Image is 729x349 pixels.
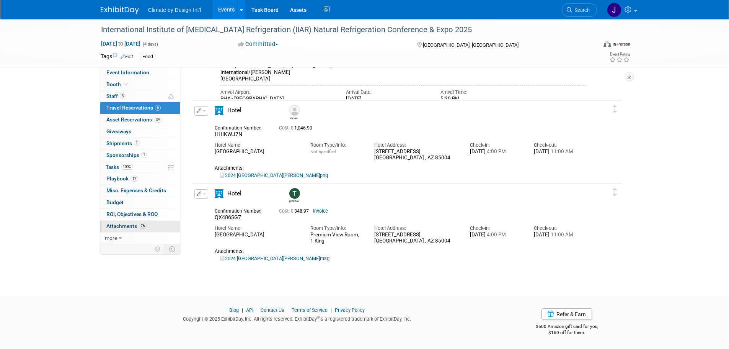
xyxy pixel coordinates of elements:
div: Copyright © 2025 ExhibitDay, Inc. All rights reserved. ExhibitDay is a registered trademark of Ex... [101,314,494,323]
a: Booth [100,79,180,90]
span: 4:00 PM [486,232,506,238]
a: Terms of Service [292,307,328,313]
a: more [100,233,180,244]
a: Event Information [100,67,180,79]
span: Shipments [106,140,140,146]
div: Thomas Peterson [289,199,299,203]
div: Event Format [552,40,631,51]
div: Arrival Date: [346,89,429,96]
i: Hotel [215,189,223,198]
div: Confirmation Number: [215,123,267,131]
img: JoAnna Quade [607,3,621,17]
td: Personalize Event Tab Strip [151,244,165,254]
a: Travel Reservations6 [100,102,180,114]
img: Format-Inperson.png [603,41,611,47]
span: ROI, Objectives & ROO [106,211,158,217]
div: Hotel Address: [374,142,458,149]
div: [STREET_ADDRESS] [GEOGRAPHIC_DATA] , AZ 85004 [374,149,458,162]
td: Toggle Event Tabs [164,244,180,254]
span: Staff [106,93,126,99]
div: Event Rating [609,52,630,56]
img: Thomas Peterson [289,188,300,199]
span: Climate by Design Int'l [148,7,201,13]
div: Food [140,53,155,61]
a: Staff3 [100,91,180,102]
div: Thomas Peterson [287,188,301,203]
div: Attachments: [215,248,587,254]
a: Sponsorships1 [100,150,180,161]
span: [GEOGRAPHIC_DATA], [GEOGRAPHIC_DATA] [423,42,519,48]
div: Kelvan Roopnarine [287,105,301,120]
a: Privacy Policy [335,307,365,313]
span: 12 [130,176,138,182]
a: API [246,307,253,313]
sup: ® [317,315,320,320]
div: Kelvan Roopnarine [289,116,299,120]
span: Asset Reservations [106,116,161,123]
span: Giveaways [106,128,131,134]
a: Budget [100,197,180,208]
div: Room Type/Info: [310,142,363,149]
a: Misc. Expenses & Credits [100,185,180,197]
span: 100% [121,164,133,170]
div: $500 Amazon gift card for you, [505,318,629,336]
div: [DATE] [346,96,429,102]
div: Check-out: [534,225,586,232]
span: 11:00 AM [550,232,573,238]
span: | [240,307,245,313]
div: In-Person [612,41,630,47]
span: [DATE] [DATE] [101,40,141,47]
div: International Institute of [MEDICAL_DATA] Refrigeration (IIAR) Natural Refrigeration Conference &... [98,23,585,37]
div: Hotel Address: [374,225,458,232]
span: Cost: $ [279,208,294,214]
span: more [105,235,117,241]
a: Invoice [313,208,328,214]
a: Contact Us [261,307,284,313]
span: 1 [134,140,140,146]
span: | [254,307,259,313]
a: Attachments26 [100,221,180,232]
a: 2024 [GEOGRAPHIC_DATA][PERSON_NAME]msg [220,256,329,261]
span: 1,046.90 [279,125,315,131]
button: Committed [236,40,281,48]
div: Premium View Room, 1 King [310,232,363,244]
span: HHIKWJ7N [215,131,242,137]
a: Tasks100% [100,162,180,173]
img: Kelvan Roopnarine [289,105,300,116]
a: Asset Reservations39 [100,114,180,126]
a: Shipments1 [100,138,180,149]
span: QX486SG7 [215,214,241,220]
span: Search [572,7,590,13]
span: | [285,307,290,313]
span: 6 [155,105,161,111]
i: Click and drag to move item [613,105,617,113]
div: PHX - [GEOGRAPHIC_DATA] [220,96,335,102]
span: | [329,307,334,313]
a: Refer & Earn [541,308,592,320]
span: 11:00 AM [550,149,573,154]
span: Booth [106,81,130,87]
a: Edit [121,54,133,59]
a: Search [562,3,597,17]
span: 3 [120,93,126,99]
a: Blog [229,307,239,313]
span: Playbook [106,175,138,182]
span: Attachments [106,223,147,229]
div: [GEOGRAPHIC_DATA] [215,232,299,238]
span: Cost: $ [279,125,294,131]
div: Hotel Name: [215,225,299,232]
span: 4:00 PM [486,149,506,154]
span: Not specified [310,149,336,154]
a: Giveaways [100,126,180,138]
span: Hotel [227,190,241,197]
div: 5:30 PM [440,96,524,102]
span: Tasks [106,164,133,170]
div: $150 off for them. [505,329,629,336]
a: ROI, Objectives & ROO [100,209,180,220]
span: 26 [139,223,147,229]
img: ExhibitDay [101,7,139,14]
a: 2024 [GEOGRAPHIC_DATA][PERSON_NAME]png [220,172,328,178]
span: 348.97 [279,208,312,214]
div: [GEOGRAPHIC_DATA] [215,149,299,155]
span: Event Information [106,69,149,75]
